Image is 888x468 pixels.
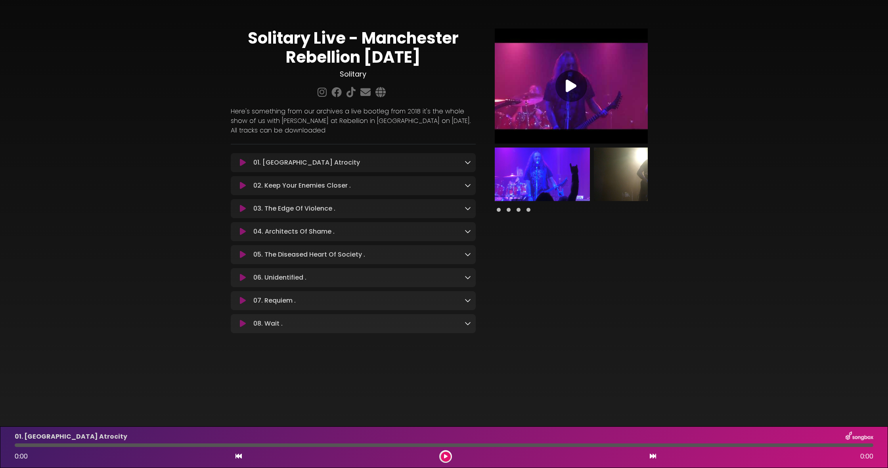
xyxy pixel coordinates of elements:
p: 02. Keep Your Enemies Closer . [253,181,351,190]
img: R8MZ3GZHRjeAylCEfuDD [594,148,689,201]
p: 06. Unidentified . [253,273,306,282]
p: 07. Requiem . [253,296,296,305]
img: DrAV7bORb2zUTuFbd75Y [495,148,590,201]
p: 04. Architects Of Shame . [253,227,335,236]
img: Video Thumbnail [495,29,648,144]
p: 08. Wait . [253,319,283,328]
h1: Solitary Live - Manchester Rebellion [DATE] [231,29,476,67]
p: 03. The Edge Of Violence . [253,204,335,213]
p: Here's something from our archives a live bootleg from 2018 it's the whole show of us with [PERSO... [231,107,476,135]
p: 05. The Diseased Heart Of Society . [253,250,365,259]
h3: Solitary [231,70,476,79]
p: 01. [GEOGRAPHIC_DATA] Atrocity [253,158,360,167]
